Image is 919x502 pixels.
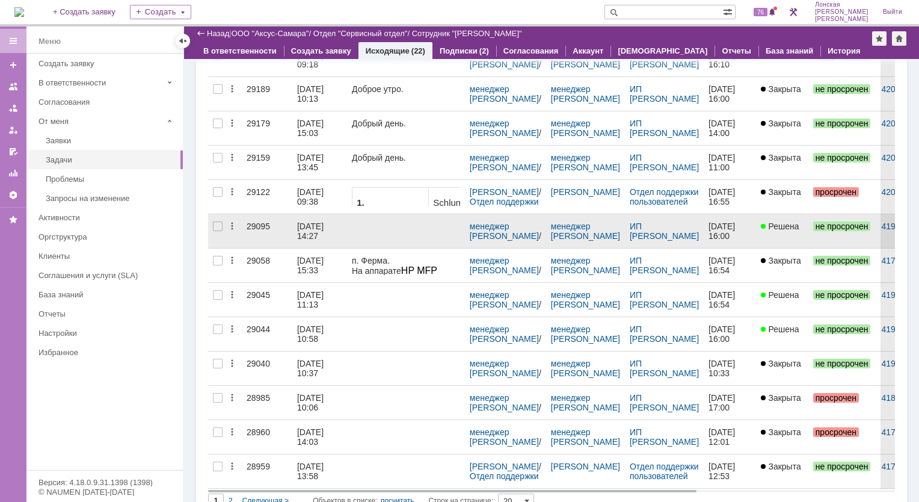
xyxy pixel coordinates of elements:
div: [DATE] 10:58 [297,324,326,344]
div: Настройки [38,329,176,338]
div: / [470,119,541,138]
a: [DATE] 15:33 [292,249,347,282]
div: Сотрудник "[PERSON_NAME]" [412,29,522,38]
a: Заявки [41,131,180,150]
span: 79124818994 [60,69,113,79]
a: ООО "Аксус-Самара" [232,29,309,38]
a: Соглашения и услуги (SLA) [34,266,180,285]
a: Отдел "Сервисный отдел" [313,29,408,38]
div: [DATE] 16:00 [708,324,737,344]
a: [DATE] 10:06 [292,386,347,420]
div: [DATE] 09:18 [297,50,326,69]
a: менеджер [PERSON_NAME] [470,290,539,309]
span: 1.5. Тип оборудования, модель [1,125,60,156]
span: 1.3. Контактный телефон [1,58,51,90]
span: HP [49,10,63,20]
div: [DATE] 10:33 [708,359,737,378]
a: просрочен [808,180,877,214]
a: ИП [PERSON_NAME] - подрядчик по Перми [630,256,701,294]
span: Закрыта [761,153,801,163]
div: 29044 [247,324,287,334]
div: Сделать домашней страницей [892,31,906,46]
div: Проблемы [46,175,176,184]
span: Решена [761,290,799,300]
span: 1.3. Контактный телефон [1,68,51,100]
a: менеджер [PERSON_NAME] [551,359,620,378]
a: менеджер [PERSON_NAME] [551,427,620,447]
div: (2) [479,46,489,55]
div: [DATE] 14:00 [708,119,737,138]
span: 1.4. Размещение аппарата [1,91,51,123]
a: не просрочен [808,249,877,282]
span: 79128856286 [PERSON_NAME] [1,119,80,140]
a: Мои согласования [4,142,23,161]
div: 29122 [247,187,287,197]
a: 28960 [242,420,292,454]
a: менеджер [PERSON_NAME] [551,222,620,241]
a: Закрыта [756,180,808,214]
div: 29045 [247,290,287,300]
a: [DATE] 14:00 [704,111,756,145]
span: 1. Заказчик [1,2,46,12]
a: Перейти в интерфейс администратора [786,5,801,19]
a: Проблемы [41,170,180,188]
span: Закрыта [761,84,801,94]
a: [DATE] 09:18 [292,43,347,76]
div: [DATE] 09:38 [297,187,326,206]
div: Действия [227,119,237,128]
span: Закрыта [761,119,801,128]
a: не просрочен [808,111,877,145]
a: [DATE] 16:00 [704,214,756,248]
a: ИП [PERSON_NAME] - подрядчик по Перми [630,359,701,397]
a: не просрочен [808,352,877,385]
a: менеджер [PERSON_NAME] [470,324,539,344]
span: [PERSON_NAME] [815,8,868,16]
span: Пермский край, г. [STREET_ADDRESS][PERSON_NAME] [60,91,150,123]
span: не просрочен [813,222,871,231]
a: Закрыта [756,352,808,385]
a: [DATE] 11:00 [704,146,756,179]
span: [STREET_ADDRESS][PERSON_NAME][PERSON_NAME], кабинет мастеров [60,101,150,144]
span: 3. Контактный телефон заявителя [5,82,69,114]
span: ООО "Фирма "Радиус - Сервис" [60,14,150,35]
a: [PERSON_NAME] [470,462,539,471]
span: 1.2. Заявитель [1,36,41,57]
a: ИП [PERSON_NAME] - подрядчик по Перми [630,222,701,260]
a: Решена [756,214,808,248]
div: Соглашения и услуги (SLA) [38,271,176,280]
span: 79120596824 [60,69,113,79]
div: [DATE] 13:58 [297,462,326,481]
a: не просрочен [808,77,877,111]
span: , инв. 0000290 [45,72,106,82]
span: 76 [754,8,767,16]
a: Мои заявки [4,120,23,140]
div: Задачи [46,155,176,164]
a: Закрыта [756,77,808,111]
span: [PERSON_NAME] [60,42,137,52]
span: 1.1. Организация [1,14,54,35]
div: [DATE] 10:06 [297,393,326,412]
a: 29179 [242,111,292,145]
a: Настройки [34,324,180,342]
span: 1.1. Организация [1,23,54,45]
div: [DATE] 16:54 [708,290,737,309]
span: [STREET_ADDRESS] корпус [60,97,150,118]
a: [DATE] 10:13 [292,77,347,111]
a: менеджер [PERSON_NAME] [551,393,620,412]
span: Закрыта [761,256,801,265]
a: Закрыта [756,420,808,454]
div: [DATE] 12:01 [708,427,737,447]
div: [DATE] 16:54 [708,256,737,275]
div: [DATE] 16:00 [708,84,737,104]
a: не просрочен [808,283,877,317]
a: 29095 [242,214,292,248]
a: не просрочен [808,317,877,351]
